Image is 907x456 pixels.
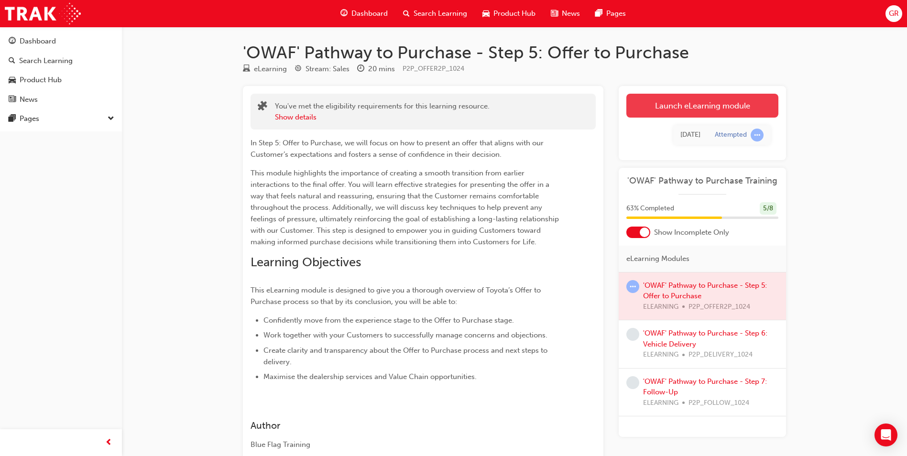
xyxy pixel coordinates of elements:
[20,36,56,47] div: Dashboard
[258,102,267,113] span: puzzle-icon
[295,65,302,74] span: target-icon
[760,202,776,215] div: 5 / 8
[643,398,678,409] span: ELEARNING
[403,65,464,73] span: Learning resource code
[243,65,250,74] span: learningResourceType_ELEARNING-icon
[626,328,639,341] span: learningRecordVerb_NONE-icon
[19,55,73,66] div: Search Learning
[626,253,689,264] span: eLearning Modules
[395,4,475,23] a: search-iconSearch Learning
[243,63,287,75] div: Type
[275,101,490,122] div: You've met the eligibility requirements for this learning resource.
[885,5,902,22] button: GR
[243,42,786,63] h1: 'OWAF' Pathway to Purchase - Step 5: Offer to Purchase
[482,8,490,20] span: car-icon
[874,423,897,446] div: Open Intercom Messenger
[551,8,558,20] span: news-icon
[626,94,778,118] a: Launch eLearning module
[9,57,15,65] span: search-icon
[251,286,543,306] span: This eLearning module is designed to give you a thorough overview of Toyota’s Offer to Purchase p...
[5,3,81,24] img: Trak
[251,439,561,450] div: Blue Flag Training
[626,203,674,214] span: 63 % Completed
[4,71,118,89] a: Product Hub
[4,110,118,128] button: Pages
[626,280,639,293] span: learningRecordVerb_ATTEMPT-icon
[263,316,514,325] span: Confidently move from the experience stage to the Offer to Purchase stage.
[643,329,767,348] a: 'OWAF' Pathway to Purchase - Step 6: Vehicle Delivery
[275,112,317,123] button: Show details
[20,94,38,105] div: News
[751,129,764,141] span: learningRecordVerb_ATTEMPT-icon
[4,33,118,50] a: Dashboard
[4,52,118,70] a: Search Learning
[493,8,535,19] span: Product Hub
[543,4,588,23] a: news-iconNews
[9,37,16,46] span: guage-icon
[562,8,580,19] span: News
[9,96,16,104] span: news-icon
[643,377,767,397] a: 'OWAF' Pathway to Purchase - Step 7: Follow-Up
[606,8,626,19] span: Pages
[889,8,899,19] span: GR
[20,113,39,124] div: Pages
[351,8,388,19] span: Dashboard
[688,349,753,360] span: P2P_DELIVERY_1024
[403,8,410,20] span: search-icon
[251,420,561,431] h3: Author
[715,130,747,140] div: Attempted
[588,4,634,23] a: pages-iconPages
[626,376,639,389] span: learningRecordVerb_NONE-icon
[595,8,602,20] span: pages-icon
[357,63,395,75] div: Duration
[475,4,543,23] a: car-iconProduct Hub
[263,346,549,366] span: Create clarity and transparency about the Offer to Purchase process and next steps to delivery.
[4,31,118,110] button: DashboardSearch LearningProduct HubNews
[251,255,361,270] span: Learning Objectives
[20,75,62,86] div: Product Hub
[251,169,561,246] span: This module highlights the importance of creating a smooth transition from earlier interactions t...
[688,398,749,409] span: P2P_FOLLOW_1024
[368,64,395,75] div: 20 mins
[643,349,678,360] span: ELEARNING
[626,175,778,186] a: 'OWAF' Pathway to Purchase Training
[263,372,477,381] span: Maximise the dealership services and Value Chain opportunities.
[295,63,350,75] div: Stream
[105,437,112,449] span: prev-icon
[263,331,547,339] span: Work together with your Customers to successfully manage concerns and objections.
[654,227,729,238] span: Show Incomplete Only
[4,91,118,109] a: News
[306,64,350,75] div: Stream: Sales
[333,4,395,23] a: guage-iconDashboard
[414,8,467,19] span: Search Learning
[108,113,114,125] span: down-icon
[9,76,16,85] span: car-icon
[9,115,16,123] span: pages-icon
[680,130,700,141] div: Tue Sep 23 2025 16:51:21 GMT+1000 (Australian Eastern Standard Time)
[251,139,546,159] span: In Step 5: Offer to Purchase, we will focus on how to present an offer that aligns with our Custo...
[357,65,364,74] span: clock-icon
[340,8,348,20] span: guage-icon
[254,64,287,75] div: eLearning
